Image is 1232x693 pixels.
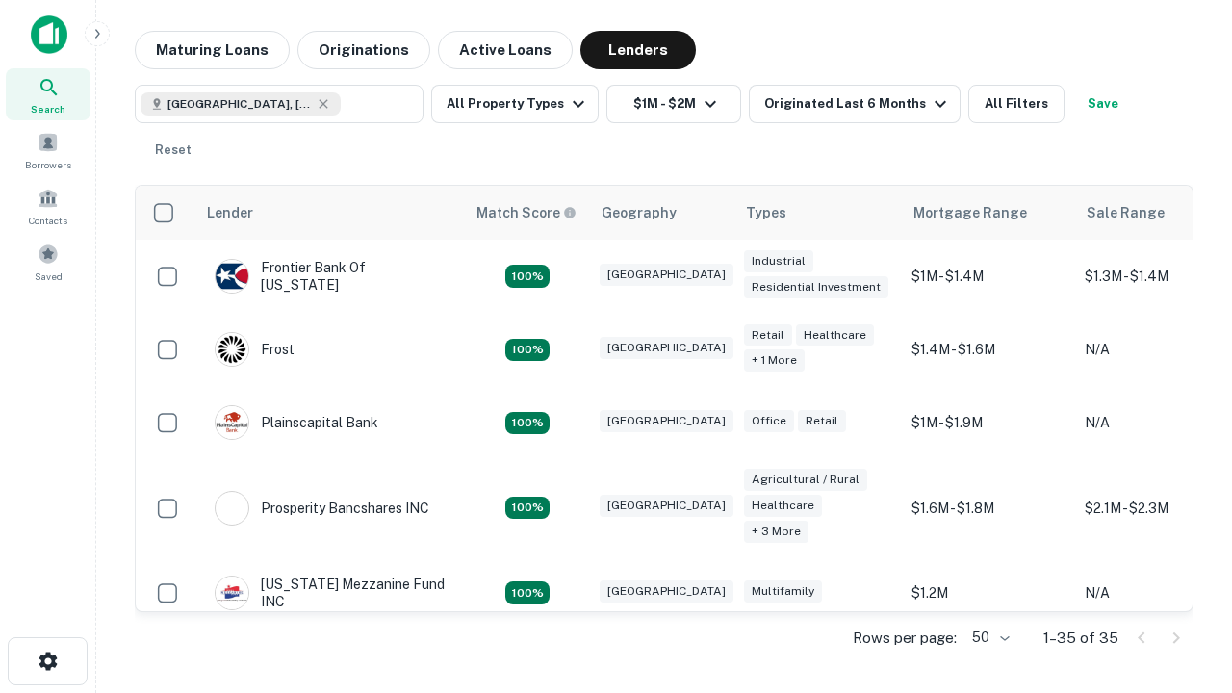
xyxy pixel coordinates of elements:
a: Saved [6,236,90,288]
button: All Filters [968,85,1065,123]
div: 50 [964,624,1013,652]
div: [GEOGRAPHIC_DATA] [600,580,733,603]
div: Mortgage Range [913,201,1027,224]
div: Sale Range [1087,201,1165,224]
span: [GEOGRAPHIC_DATA], [GEOGRAPHIC_DATA], [GEOGRAPHIC_DATA] [167,95,312,113]
img: picture [216,577,248,609]
div: + 3 more [744,521,808,543]
div: Residential Investment [744,276,888,298]
div: Matching Properties: 4, hasApolloMatch: undefined [505,265,550,288]
div: Capitalize uses an advanced AI algorithm to match your search with the best lender. The match sco... [476,202,577,223]
div: [GEOGRAPHIC_DATA] [600,264,733,286]
div: Matching Properties: 4, hasApolloMatch: undefined [505,339,550,362]
th: Types [734,186,902,240]
div: Office [744,410,794,432]
p: 1–35 of 35 [1043,627,1118,650]
div: Multifamily [744,580,822,603]
button: Originations [297,31,430,69]
button: $1M - $2M [606,85,741,123]
th: Lender [195,186,465,240]
div: Prosperity Bancshares INC [215,491,429,526]
button: Active Loans [438,31,573,69]
td: $1.4M - $1.6M [902,313,1075,386]
div: Plainscapital Bank [215,405,378,440]
span: Contacts [29,213,67,228]
div: Types [746,201,786,224]
div: Lender [207,201,253,224]
div: Frontier Bank Of [US_STATE] [215,259,446,294]
th: Capitalize uses an advanced AI algorithm to match your search with the best lender. The match sco... [465,186,590,240]
div: Agricultural / Rural [744,469,867,491]
span: Search [31,101,65,116]
div: [GEOGRAPHIC_DATA] [600,337,733,359]
img: capitalize-icon.png [31,15,67,54]
a: Borrowers [6,124,90,176]
img: picture [216,492,248,525]
div: [US_STATE] Mezzanine Fund INC [215,576,446,610]
td: $1.6M - $1.8M [902,459,1075,556]
div: Frost [215,332,295,367]
p: Rows per page: [853,627,957,650]
span: Saved [35,269,63,284]
th: Mortgage Range [902,186,1075,240]
div: Matching Properties: 5, hasApolloMatch: undefined [505,581,550,604]
div: Retail [744,324,792,346]
button: Lenders [580,31,696,69]
div: Matching Properties: 6, hasApolloMatch: undefined [505,497,550,520]
td: $1M - $1.4M [902,240,1075,313]
div: Healthcare [744,495,822,517]
td: $1M - $1.9M [902,386,1075,459]
div: Industrial [744,250,813,272]
button: Save your search to get updates of matches that match your search criteria. [1072,85,1134,123]
iframe: Chat Widget [1136,539,1232,631]
a: Search [6,68,90,120]
span: Borrowers [25,157,71,172]
td: $1.2M [902,556,1075,629]
th: Geography [590,186,734,240]
button: Originated Last 6 Months [749,85,961,123]
h6: Match Score [476,202,573,223]
button: Reset [142,131,204,169]
div: Retail [798,410,846,432]
div: [GEOGRAPHIC_DATA] [600,495,733,517]
div: Originated Last 6 Months [764,92,952,115]
a: Contacts [6,180,90,232]
img: picture [216,333,248,366]
button: Maturing Loans [135,31,290,69]
div: Geography [602,201,677,224]
img: picture [216,260,248,293]
div: Matching Properties: 4, hasApolloMatch: undefined [505,412,550,435]
img: picture [216,406,248,439]
div: [GEOGRAPHIC_DATA] [600,410,733,432]
div: + 1 more [744,349,805,372]
div: Healthcare [796,324,874,346]
button: All Property Types [431,85,599,123]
